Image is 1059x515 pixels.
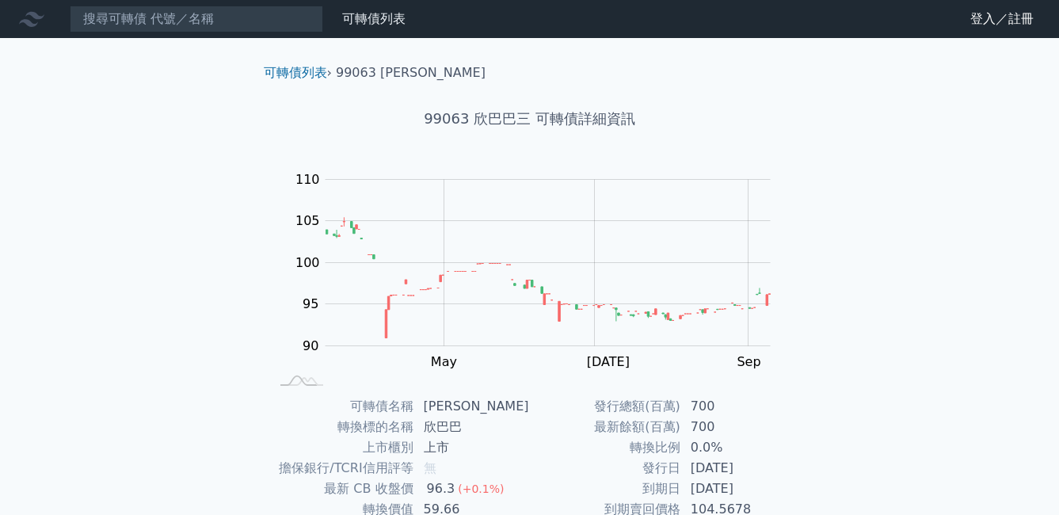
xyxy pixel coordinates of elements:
[303,338,318,353] tspan: 90
[958,6,1046,32] a: 登入／註冊
[681,479,790,499] td: [DATE]
[336,63,486,82] li: 99063 [PERSON_NAME]
[587,354,630,369] tspan: [DATE]
[530,479,681,499] td: 到期日
[424,460,436,475] span: 無
[530,417,681,437] td: 最新餘額(百萬)
[530,437,681,458] td: 轉換比例
[251,108,809,130] h1: 99063 欣巴巴三 可轉債詳細資訊
[681,458,790,479] td: [DATE]
[530,458,681,479] td: 發行日
[681,417,790,437] td: 700
[270,437,414,458] td: 上市櫃別
[342,11,406,26] a: 可轉債列表
[270,458,414,479] td: 擔保銀行/TCRI信用評等
[70,6,323,32] input: 搜尋可轉債 代號／名稱
[264,65,327,80] a: 可轉債列表
[681,437,790,458] td: 0.0%
[414,437,530,458] td: 上市
[264,63,332,82] li: ›
[295,213,320,228] tspan: 105
[414,396,530,417] td: [PERSON_NAME]
[295,172,320,187] tspan: 110
[530,396,681,417] td: 發行總額(百萬)
[303,296,318,311] tspan: 95
[458,483,504,495] span: (+0.1%)
[288,172,794,369] g: Chart
[270,417,414,437] td: 轉換標的名稱
[431,354,457,369] tspan: May
[681,396,790,417] td: 700
[270,479,414,499] td: 最新 CB 收盤價
[424,479,459,498] div: 96.3
[414,417,530,437] td: 欣巴巴
[270,396,414,417] td: 可轉債名稱
[737,354,760,369] tspan: Sep
[295,255,320,270] tspan: 100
